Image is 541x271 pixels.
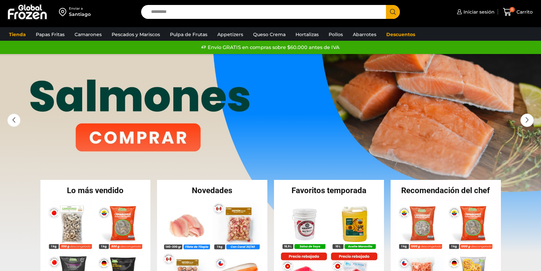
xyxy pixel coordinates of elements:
[350,28,380,41] a: Abarrotes
[59,6,69,18] img: address-field-icon.svg
[71,28,105,41] a: Camarones
[292,28,322,41] a: Hortalizas
[325,28,346,41] a: Pollos
[214,28,246,41] a: Appetizers
[69,11,91,18] div: Santiago
[167,28,211,41] a: Pulpa de Frutas
[7,114,21,127] div: Previous slide
[383,28,418,41] a: Descuentos
[391,187,501,194] h2: Recomendación del chef
[250,28,289,41] a: Queso Crema
[6,28,29,41] a: Tienda
[520,114,534,127] div: Next slide
[157,187,267,194] h2: Novedades
[515,9,533,15] span: Carrito
[69,6,91,11] div: Enviar a
[32,28,68,41] a: Papas Fritas
[455,5,495,19] a: Iniciar sesión
[462,9,495,15] span: Iniciar sesión
[40,187,151,194] h2: Lo más vendido
[501,4,534,20] a: 0 Carrito
[108,28,163,41] a: Pescados y Mariscos
[274,187,384,194] h2: Favoritos temporada
[510,7,515,12] span: 0
[386,5,400,19] button: Search button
